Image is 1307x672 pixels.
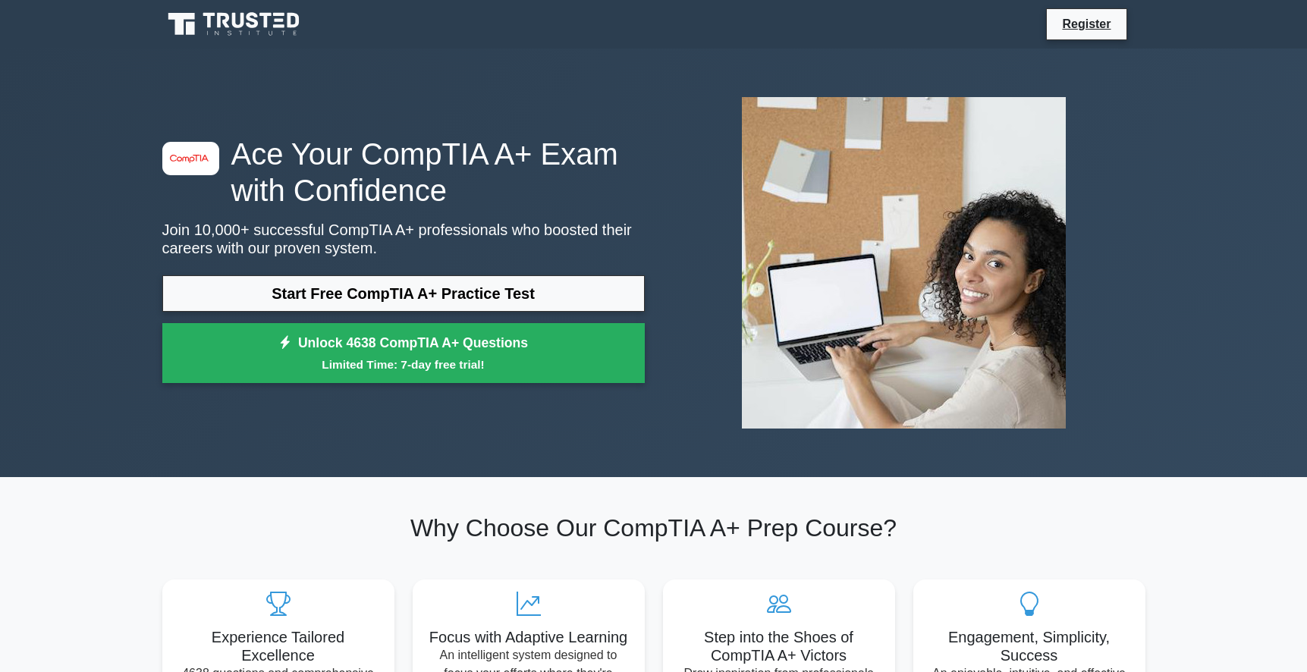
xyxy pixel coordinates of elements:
[162,221,645,257] p: Join 10,000+ successful CompTIA A+ professionals who boosted their careers with our proven system.
[925,628,1133,664] h5: Engagement, Simplicity, Success
[174,628,382,664] h5: Experience Tailored Excellence
[162,136,645,209] h1: Ace Your CompTIA A+ Exam with Confidence
[425,628,633,646] h5: Focus with Adaptive Learning
[1053,14,1120,33] a: Register
[181,356,626,373] small: Limited Time: 7-day free trial!
[675,628,883,664] h5: Step into the Shoes of CompTIA A+ Victors
[162,513,1145,542] h2: Why Choose Our CompTIA A+ Prep Course?
[162,275,645,312] a: Start Free CompTIA A+ Practice Test
[162,323,645,384] a: Unlock 4638 CompTIA A+ QuestionsLimited Time: 7-day free trial!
